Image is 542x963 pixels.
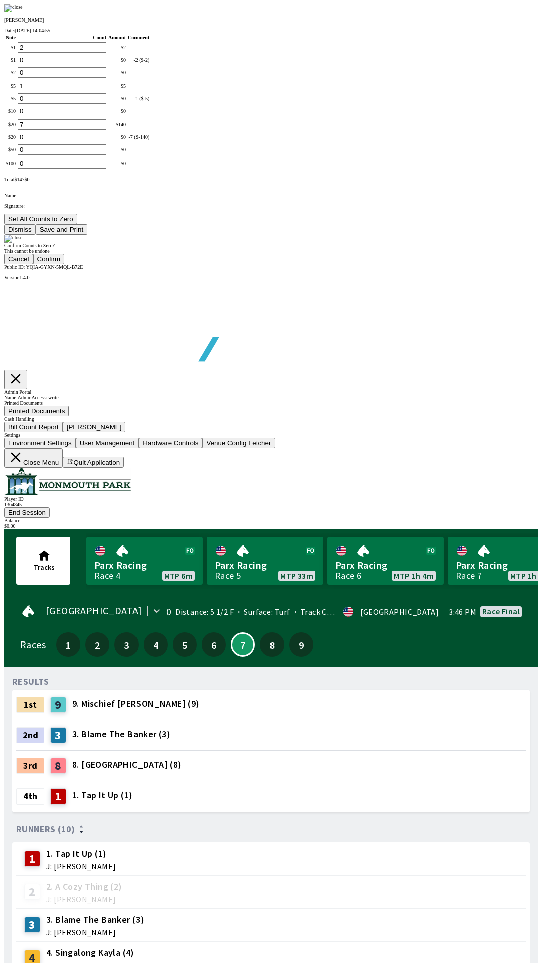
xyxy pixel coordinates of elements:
button: Cancel [4,254,33,264]
div: Race 4 [94,572,120,580]
a: Parx RacingRace 5MTP 33m [207,537,323,585]
div: Cash Handling [4,416,538,422]
div: -2 ($-2) [128,57,149,63]
div: Player ID [4,496,538,502]
div: $ 0 [108,57,126,63]
div: 1st [16,697,44,713]
div: $ 0.00 [4,523,538,529]
img: venue logo [4,468,131,495]
button: Set All Counts to Zero [4,214,77,224]
span: MTP 6m [164,572,193,580]
div: Version 1.4.0 [4,275,538,280]
div: 0 [166,608,171,616]
div: [GEOGRAPHIC_DATA] [360,608,439,616]
span: 9. Mischief [PERSON_NAME] (9) [72,697,200,710]
td: $ 2 [5,67,16,78]
span: J: [PERSON_NAME] [46,862,116,870]
button: Dismiss [4,224,36,235]
a: Parx RacingRace 4MTP 6m [86,537,203,585]
div: Public ID: [4,264,538,270]
th: Comment [127,34,150,41]
div: 9 [50,697,66,713]
div: Race 5 [215,572,241,580]
button: 8 [260,632,284,657]
button: Hardware Controls [139,438,202,448]
div: Printed Documents [4,400,538,406]
span: 6 [204,641,223,648]
span: J: [PERSON_NAME] [46,895,122,903]
td: $ 5 [5,93,16,104]
div: $ 0 [108,96,126,101]
button: [PERSON_NAME] [63,422,126,432]
button: Bill Count Report [4,422,63,432]
span: [DATE] 14:04:55 [15,28,50,33]
button: Printed Documents [4,406,69,416]
div: Runners (10) [16,824,526,834]
span: 8 [262,641,282,648]
span: Tracks [34,563,55,572]
div: $ 0 [108,70,126,75]
div: 3 [24,917,40,933]
button: Tracks [16,537,70,585]
button: 1 [56,632,80,657]
div: Settings [4,432,538,438]
span: YQIA-GYXN-5MQL-B72E [26,264,83,270]
button: 5 [173,632,197,657]
div: Name: Admin Access: write [4,395,538,400]
div: RESULTS [12,678,49,686]
span: Runners (10) [16,825,75,833]
button: 4 [144,632,168,657]
span: 2 [88,641,107,648]
button: 6 [202,632,226,657]
td: $ 20 [5,119,16,130]
span: Surface: Turf [234,607,290,617]
p: Signature: [4,203,538,209]
div: Total [4,177,538,182]
div: 1364845 [4,502,538,507]
span: Track Condition: Firm [290,607,378,617]
span: 3 [117,641,136,648]
span: Distance: 5 1/2 F [175,607,234,617]
span: 1. Tap It Up (1) [72,789,132,802]
button: 3 [114,632,139,657]
td: $ 1 [5,42,16,53]
th: Amount [108,34,126,41]
div: 2 [24,884,40,900]
span: 5 [175,641,194,648]
button: 7 [231,632,255,657]
div: 1 [50,788,66,805]
div: Race final [482,607,520,615]
div: Races [20,640,46,649]
p: [PERSON_NAME] [4,17,538,23]
span: Parx Racing [215,559,315,572]
td: $ 50 [5,144,16,155]
span: 8. [GEOGRAPHIC_DATA] (8) [72,758,182,771]
td: $ 5 [5,80,16,92]
span: 2. A Cozy Thing (2) [46,880,122,893]
span: J: [PERSON_NAME] [46,928,144,936]
img: close [4,4,23,12]
td: $ 20 [5,131,16,143]
span: 4. Singalong Kayla (4) [46,946,134,959]
div: $ 140 [108,122,126,127]
span: 4 [146,641,165,648]
div: Confirm Counts to Zero? [4,243,538,248]
div: $ 0 [108,134,126,140]
td: $ 100 [5,157,16,169]
div: -7 ($-140) [128,134,149,140]
div: $ 2 [108,45,126,50]
div: This cannot be undone [4,248,538,254]
span: 3. Blame The Banker (3) [72,728,170,741]
div: $ 0 [108,147,126,152]
p: Name: [4,193,538,198]
div: Race 7 [456,572,482,580]
span: 9 [292,641,311,648]
button: Close Menu [4,448,63,468]
button: Environment Settings [4,438,76,448]
span: [GEOGRAPHIC_DATA] [46,607,142,615]
span: 1. Tap It Up (1) [46,847,116,860]
img: global tote logo [27,280,315,386]
th: Note [5,34,16,41]
div: Balance [4,518,538,523]
button: Quit Application [63,457,124,468]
